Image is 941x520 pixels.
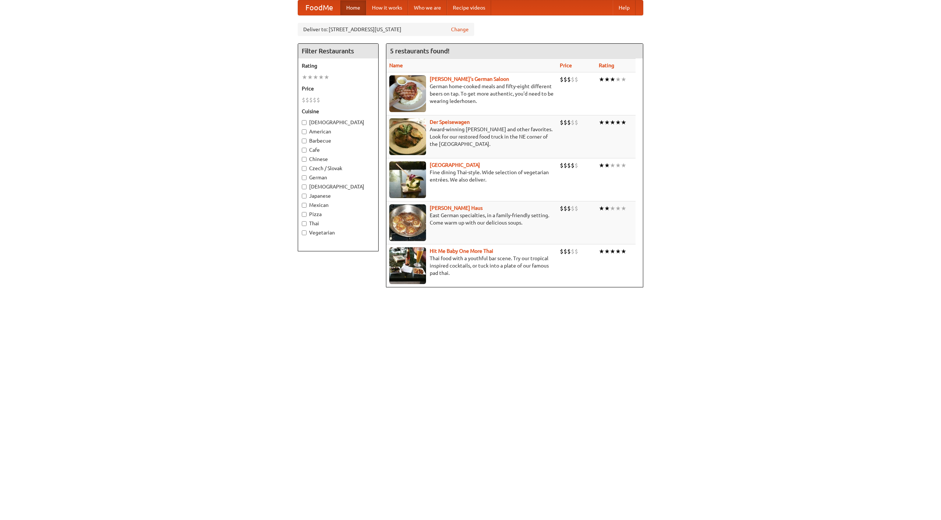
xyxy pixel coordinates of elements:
li: $ [563,118,567,126]
input: Barbecue [302,139,307,143]
li: ★ [615,75,621,83]
li: $ [571,118,575,126]
li: $ [563,75,567,83]
a: Hit Me Baby One More Thai [430,248,493,254]
input: Czech / Slovak [302,166,307,171]
input: Japanese [302,194,307,198]
li: $ [567,161,571,169]
a: FoodMe [298,0,340,15]
li: ★ [615,247,621,255]
label: Mexican [302,201,375,209]
label: Barbecue [302,137,375,144]
label: Pizza [302,211,375,218]
li: ★ [610,161,615,169]
input: Cafe [302,148,307,153]
li: ★ [621,161,626,169]
li: $ [560,247,563,255]
li: $ [571,75,575,83]
li: ★ [610,75,615,83]
label: German [302,174,375,181]
li: ★ [621,118,626,126]
a: Price [560,62,572,68]
li: $ [302,96,305,104]
p: German home-cooked meals and fifty-eight different beers on tap. To get more authentic, you'd nee... [389,83,554,105]
label: [DEMOGRAPHIC_DATA] [302,119,375,126]
p: East German specialties, in a family-friendly setting. Come warm up with our delicious soups. [389,212,554,226]
li: $ [560,204,563,212]
ng-pluralize: 5 restaurants found! [390,47,450,54]
li: $ [567,75,571,83]
li: $ [567,247,571,255]
li: $ [305,96,309,104]
li: ★ [604,118,610,126]
li: ★ [318,73,324,81]
label: Thai [302,220,375,227]
input: German [302,175,307,180]
li: $ [575,247,578,255]
li: $ [575,161,578,169]
a: Change [451,26,469,33]
input: Vegetarian [302,230,307,235]
img: satay.jpg [389,161,426,198]
li: ★ [324,73,329,81]
a: [PERSON_NAME]'s German Saloon [430,76,509,82]
input: Thai [302,221,307,226]
a: Help [613,0,636,15]
h5: Cuisine [302,108,375,115]
input: Mexican [302,203,307,208]
label: Vegetarian [302,229,375,236]
p: Award-winning [PERSON_NAME] and other favorites. Look for our restored food truck in the NE corne... [389,126,554,148]
h4: Filter Restaurants [298,44,378,58]
label: Chinese [302,155,375,163]
a: Who we are [408,0,447,15]
li: $ [316,96,320,104]
input: [DEMOGRAPHIC_DATA] [302,184,307,189]
label: Japanese [302,192,375,200]
li: $ [563,204,567,212]
li: ★ [599,118,604,126]
a: Der Speisewagen [430,119,470,125]
li: $ [563,161,567,169]
li: $ [563,247,567,255]
li: ★ [615,204,621,212]
input: Pizza [302,212,307,217]
li: $ [560,75,563,83]
b: [PERSON_NAME] Haus [430,205,483,211]
li: ★ [610,118,615,126]
p: Fine dining Thai-style. Wide selection of vegetarian entrées. We also deliver. [389,169,554,183]
a: [GEOGRAPHIC_DATA] [430,162,480,168]
label: [DEMOGRAPHIC_DATA] [302,183,375,190]
a: Name [389,62,403,68]
li: ★ [604,204,610,212]
li: $ [309,96,313,104]
li: ★ [604,161,610,169]
li: ★ [307,73,313,81]
li: $ [575,204,578,212]
li: ★ [302,73,307,81]
li: $ [567,118,571,126]
input: Chinese [302,157,307,162]
li: ★ [313,73,318,81]
a: How it works [366,0,408,15]
a: Recipe videos [447,0,491,15]
li: $ [571,161,575,169]
li: ★ [604,247,610,255]
li: $ [571,247,575,255]
a: Home [340,0,366,15]
img: esthers.jpg [389,75,426,112]
label: Czech / Slovak [302,165,375,172]
li: ★ [621,75,626,83]
li: ★ [604,75,610,83]
li: ★ [615,161,621,169]
h5: Rating [302,62,375,69]
input: [DEMOGRAPHIC_DATA] [302,120,307,125]
li: $ [571,204,575,212]
li: ★ [599,75,604,83]
li: ★ [599,161,604,169]
li: ★ [615,118,621,126]
li: ★ [610,204,615,212]
li: $ [560,161,563,169]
